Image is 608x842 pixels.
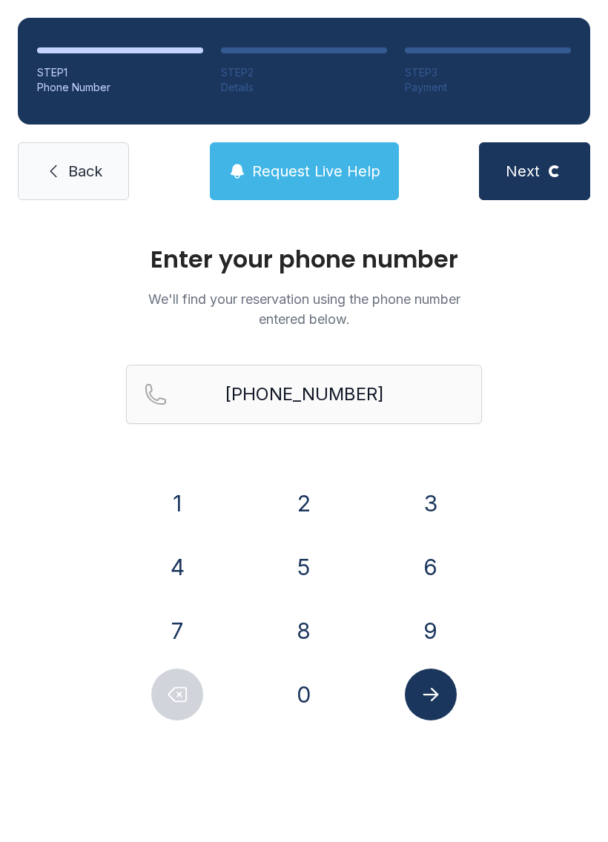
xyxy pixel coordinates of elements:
[405,541,457,593] button: 6
[126,365,482,424] input: Reservation phone number
[506,161,540,182] span: Next
[37,65,203,80] div: STEP 1
[252,161,380,182] span: Request Live Help
[405,669,457,720] button: Submit lookup form
[221,80,387,95] div: Details
[151,669,203,720] button: Delete number
[278,669,330,720] button: 0
[68,161,102,182] span: Back
[126,248,482,271] h1: Enter your phone number
[151,541,203,593] button: 4
[126,289,482,329] p: We'll find your reservation using the phone number entered below.
[221,65,387,80] div: STEP 2
[405,605,457,657] button: 9
[278,605,330,657] button: 8
[151,477,203,529] button: 1
[278,477,330,529] button: 2
[278,541,330,593] button: 5
[405,65,571,80] div: STEP 3
[151,605,203,657] button: 7
[37,80,203,95] div: Phone Number
[405,80,571,95] div: Payment
[405,477,457,529] button: 3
